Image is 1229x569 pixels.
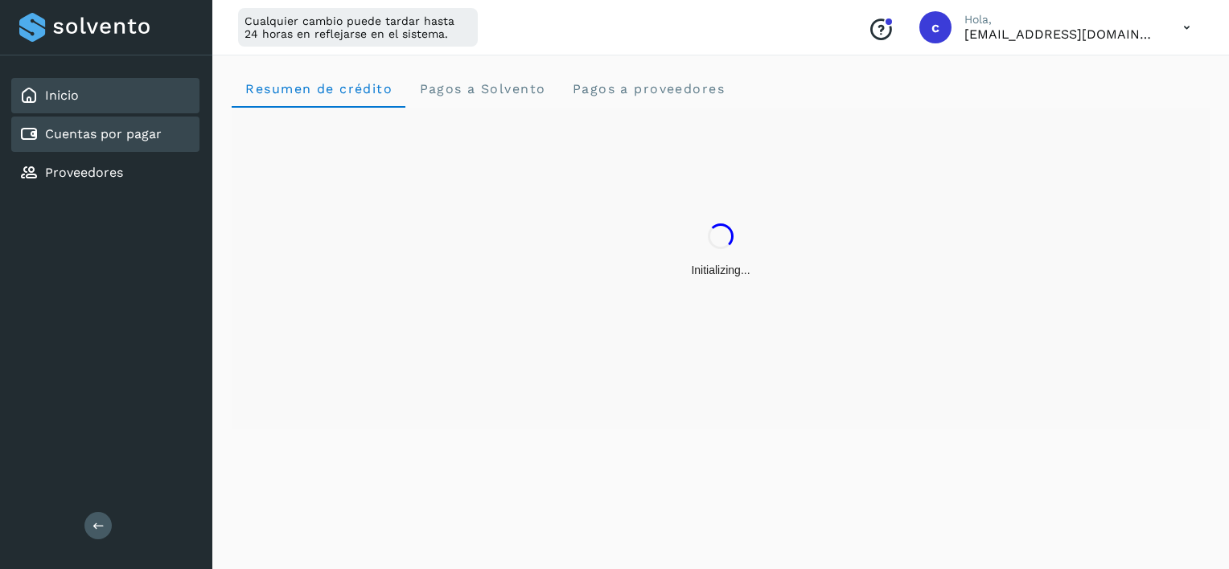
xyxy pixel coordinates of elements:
a: Cuentas por pagar [45,126,162,141]
p: Hola, [964,13,1157,27]
a: Inicio [45,88,79,103]
span: Pagos a proveedores [571,81,725,96]
div: Cuentas por pagar [11,117,199,152]
a: Proveedores [45,165,123,180]
div: Inicio [11,78,199,113]
div: Proveedores [11,155,199,190]
div: Cualquier cambio puede tardar hasta 24 horas en reflejarse en el sistema. [238,8,478,47]
span: Pagos a Solvento [418,81,545,96]
p: cxp@53cargo.com [964,27,1157,42]
span: Resumen de crédito [245,81,393,96]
